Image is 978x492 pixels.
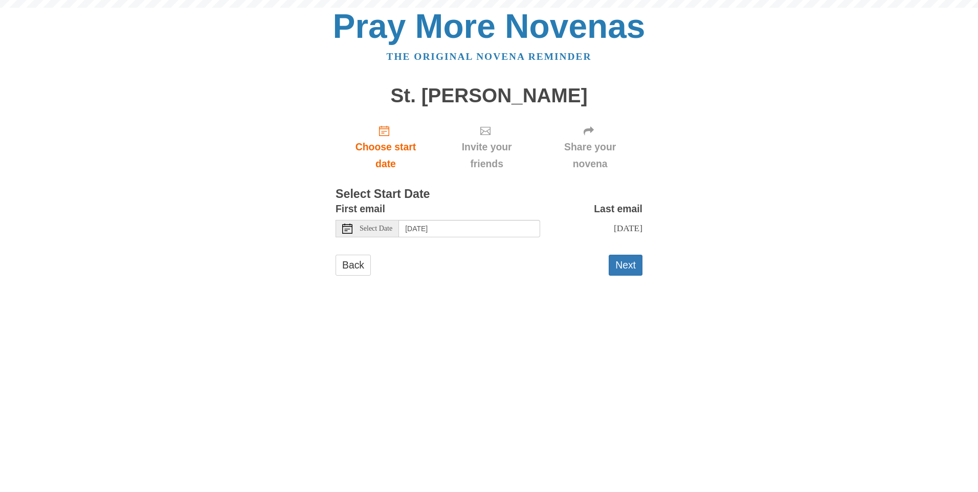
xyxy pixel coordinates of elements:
label: Last email [594,200,642,217]
div: Click "Next" to confirm your start date first. [538,117,642,177]
a: The original novena reminder [387,51,592,62]
span: Share your novena [548,139,632,172]
button: Next [609,255,642,276]
span: [DATE] [614,223,642,233]
div: Click "Next" to confirm your start date first. [436,117,538,177]
a: Back [336,255,371,276]
span: Choose start date [346,139,426,172]
h1: St. [PERSON_NAME] [336,85,642,107]
a: Pray More Novenas [333,7,646,45]
h3: Select Start Date [336,188,642,201]
span: Invite your friends [446,139,527,172]
a: Choose start date [336,117,436,177]
label: First email [336,200,385,217]
span: Select Date [360,225,392,232]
